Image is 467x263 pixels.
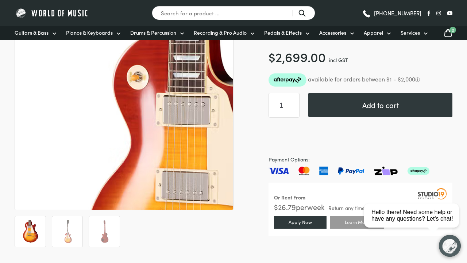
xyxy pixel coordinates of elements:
img: Pay with Master card, Visa, American Express and Paypal [269,167,429,175]
span: Pianos & Keyboards [66,29,113,37]
span: Guitars & Bass [15,29,49,37]
a: Apply Now [274,216,327,229]
bdi: 2,699.00 [269,47,326,65]
div: Or Rent From [274,193,305,202]
button: Add to cart [308,93,452,117]
input: Product quantity [269,93,300,118]
a: Learn More [330,216,384,229]
a: [PHONE_NUMBER] [362,8,421,19]
input: Search for a product ... [152,6,315,20]
span: Recording & Pro Audio [194,29,247,37]
img: Epiphone 1960 Les Paul Standard Washed Cherry Burst Closeup 2 Close view [19,220,42,243]
span: [PHONE_NUMBER] [374,10,421,16]
img: Epiphone 1960 Les Paul Standard Washed Cherry Burst full view [56,220,79,243]
span: Payment Options: [269,155,452,164]
span: Pedals & Effects [264,29,302,37]
span: Accessories [319,29,346,37]
span: Services [401,29,420,37]
iframe: Chat with our support team [361,183,467,263]
span: incl GST [329,56,348,64]
span: $ 26.79 [274,202,296,212]
img: World of Music [15,7,89,19]
span: Apparel [364,29,383,37]
span: $ [269,47,275,65]
img: Epiphone 1960 Les Paul Standard Washed Cherry Burst back view [93,220,116,243]
span: 0 [449,27,456,33]
span: Drums & Percussion [130,29,176,37]
span: per week [296,202,325,212]
span: Return any time after minimum rental agreement [328,205,441,210]
iframe: PayPal [269,126,452,146]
